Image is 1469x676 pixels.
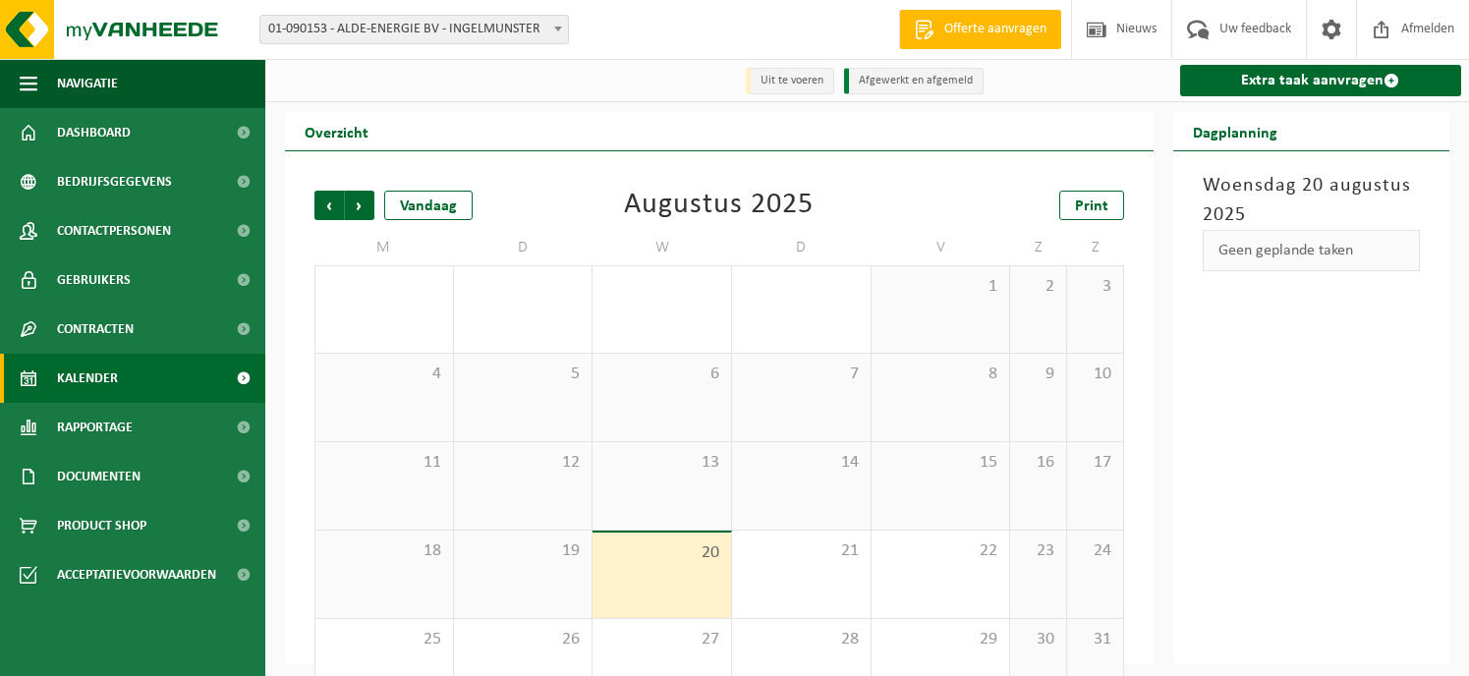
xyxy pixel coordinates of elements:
span: 3 [1077,276,1113,298]
span: 31 [1077,629,1113,650]
span: Contactpersonen [57,206,171,255]
span: 29 [881,629,1000,650]
td: Z [1067,230,1124,265]
td: V [872,230,1011,265]
td: Z [1010,230,1067,265]
span: Product Shop [57,501,146,550]
span: Rapportage [57,403,133,452]
span: 25 [325,629,443,650]
span: 15 [881,452,1000,474]
a: Extra taak aanvragen [1180,65,1461,96]
span: Print [1075,198,1108,214]
span: 27 [602,629,721,650]
span: 01-090153 - ALDE-ENERGIE BV - INGELMUNSTER [260,16,568,43]
span: 9 [1020,364,1056,385]
span: 28 [742,629,861,650]
span: 18 [325,540,443,562]
span: 7 [742,364,861,385]
span: Acceptatievoorwaarden [57,550,216,599]
span: 23 [1020,540,1056,562]
span: 14 [742,452,861,474]
a: Print [1059,191,1124,220]
span: 10 [1077,364,1113,385]
span: 6 [602,364,721,385]
td: D [732,230,872,265]
h3: Woensdag 20 augustus 2025 [1203,171,1420,230]
a: Offerte aanvragen [899,10,1061,49]
div: Augustus 2025 [624,191,814,220]
span: 19 [464,540,583,562]
li: Uit te voeren [746,68,834,94]
h2: Overzicht [285,112,388,150]
span: 8 [881,364,1000,385]
span: 30 [1020,629,1056,650]
span: 21 [742,540,861,562]
span: Contracten [57,305,134,354]
span: 13 [602,452,721,474]
h2: Dagplanning [1173,112,1297,150]
td: W [593,230,732,265]
span: 5 [464,364,583,385]
span: 1 [881,276,1000,298]
span: 01-090153 - ALDE-ENERGIE BV - INGELMUNSTER [259,15,569,44]
span: Offerte aanvragen [939,20,1051,39]
span: Dashboard [57,108,131,157]
span: 2 [1020,276,1056,298]
li: Afgewerkt en afgemeld [844,68,984,94]
td: M [314,230,454,265]
span: 24 [1077,540,1113,562]
div: Vandaag [384,191,473,220]
span: 11 [325,452,443,474]
span: Volgende [345,191,374,220]
span: Gebruikers [57,255,131,305]
span: Kalender [57,354,118,403]
div: Geen geplande taken [1203,230,1420,271]
span: 20 [602,542,721,564]
span: 26 [464,629,583,650]
span: Navigatie [57,59,118,108]
span: 4 [325,364,443,385]
span: 12 [464,452,583,474]
span: 16 [1020,452,1056,474]
span: Vorige [314,191,344,220]
span: Documenten [57,452,141,501]
span: 17 [1077,452,1113,474]
span: Bedrijfsgegevens [57,157,172,206]
td: D [454,230,593,265]
span: 22 [881,540,1000,562]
